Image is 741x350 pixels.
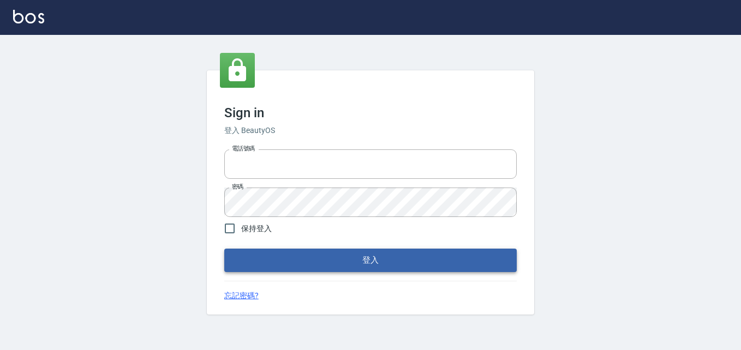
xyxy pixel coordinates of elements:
label: 密碼 [232,183,243,191]
button: 登入 [224,249,517,271]
h3: Sign in [224,105,517,120]
h6: 登入 BeautyOS [224,125,517,136]
a: 忘記密碼? [224,290,259,301]
span: 保持登入 [241,223,272,234]
label: 電話號碼 [232,144,255,153]
img: Logo [13,10,44,23]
